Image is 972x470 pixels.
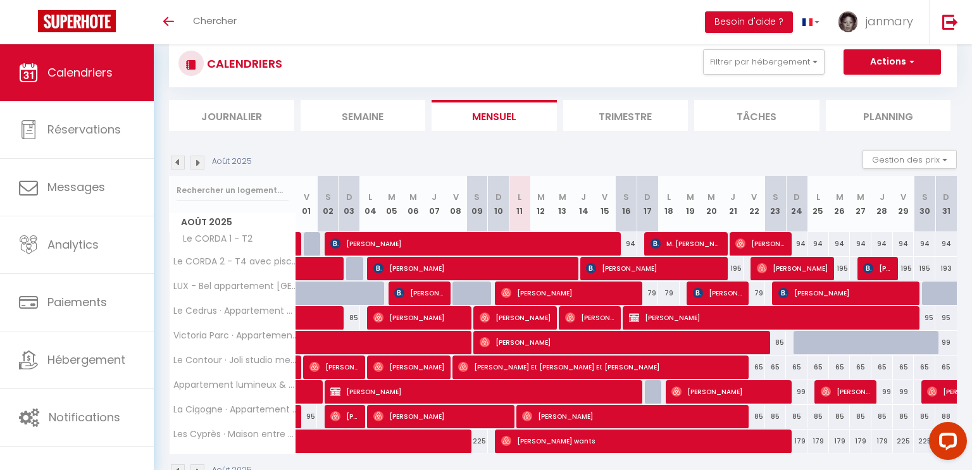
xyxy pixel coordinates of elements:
[871,176,893,232] th: 28
[47,65,113,80] span: Calendriers
[735,232,785,256] span: [PERSON_NAME]
[586,256,722,280] span: [PERSON_NAME]
[581,191,586,203] abbr: J
[47,352,125,368] span: Hébergement
[850,430,871,453] div: 179
[424,176,445,232] th: 07
[445,176,466,232] th: 08
[177,179,289,202] input: Rechercher un logement...
[573,176,594,232] th: 14
[850,232,871,256] div: 94
[935,176,957,232] th: 31
[807,405,829,428] div: 85
[807,176,829,232] th: 25
[751,191,757,203] abbr: V
[701,176,723,232] th: 20
[893,176,914,232] th: 29
[170,213,296,232] span: Août 2025
[942,14,958,30] img: logout
[501,281,637,305] span: [PERSON_NAME]
[914,176,935,232] th: 30
[432,191,437,203] abbr: J
[866,13,913,29] span: janmary
[765,176,787,232] th: 23
[373,355,445,379] span: [PERSON_NAME]
[850,176,871,232] th: 27
[807,356,829,379] div: 65
[744,356,765,379] div: 65
[694,100,819,131] li: Tâches
[616,232,637,256] div: 94
[693,281,743,305] span: [PERSON_NAME]
[871,430,893,453] div: 179
[171,380,298,390] span: Appartement lumineux & confortable centre de [GEOGRAPHIC_DATA]
[871,405,893,428] div: 85
[552,176,573,232] th: 13
[629,306,916,330] span: [PERSON_NAME]
[943,191,949,203] abbr: D
[602,191,607,203] abbr: V
[330,404,359,428] span: [PERSON_NAME]
[296,176,318,232] th: 01
[394,281,444,305] span: [PERSON_NAME]
[703,49,825,75] button: Filtrer par hébergement
[563,100,688,131] li: Trimestre
[171,331,298,340] span: Victoria Parc · Appartement [MEDICAL_DATA] piscine & parking
[671,380,786,404] span: [PERSON_NAME]
[807,232,829,256] div: 94
[871,232,893,256] div: 94
[893,356,914,379] div: 65
[623,191,629,203] abbr: S
[765,356,787,379] div: 65
[786,405,807,428] div: 85
[935,232,957,256] div: 94
[330,232,617,256] span: [PERSON_NAME]
[680,176,701,232] th: 19
[212,156,252,168] p: Août 2025
[893,405,914,428] div: 85
[850,356,871,379] div: 65
[171,257,298,266] span: Le CORDA 2 - T4 avec piscine
[871,356,893,379] div: 65
[296,405,318,428] div: 95
[900,191,906,203] abbr: V
[667,191,671,203] abbr: L
[829,176,850,232] th: 26
[778,281,914,305] span: [PERSON_NAME]
[325,191,331,203] abbr: S
[373,404,509,428] span: [PERSON_NAME]
[705,11,793,33] button: Besoin d'aide ?
[935,306,957,330] div: 95
[373,256,574,280] span: [PERSON_NAME]
[757,256,828,280] span: [PERSON_NAME]
[863,256,892,280] span: [PERSON_NAME]
[658,281,680,305] div: 79
[381,176,402,232] th: 05
[453,191,459,203] abbr: V
[49,409,120,425] span: Notifications
[330,380,639,404] span: [PERSON_NAME]
[169,100,294,131] li: Journalier
[304,191,309,203] abbr: V
[786,176,807,232] th: 24
[935,356,957,379] div: 65
[565,306,615,330] span: [PERSON_NAME]
[722,176,744,232] th: 21
[171,356,298,365] span: Le Contour · Joli studio meublé et climatisé à [GEOGRAPHIC_DATA]
[488,176,509,232] th: 10
[829,257,850,280] div: 195
[794,191,800,203] abbr: D
[722,257,744,280] div: 195
[402,176,424,232] th: 06
[171,306,298,316] span: Le Cedrus · Appartement magnifique avec vue sur les îles d'Or
[919,417,972,470] iframe: LiveChat chat widget
[935,331,957,354] div: 99
[914,405,935,428] div: 85
[765,331,787,354] div: 85
[816,191,820,203] abbr: L
[388,191,396,203] abbr: M
[880,191,885,203] abbr: J
[47,294,107,310] span: Paiements
[193,14,237,27] span: Chercher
